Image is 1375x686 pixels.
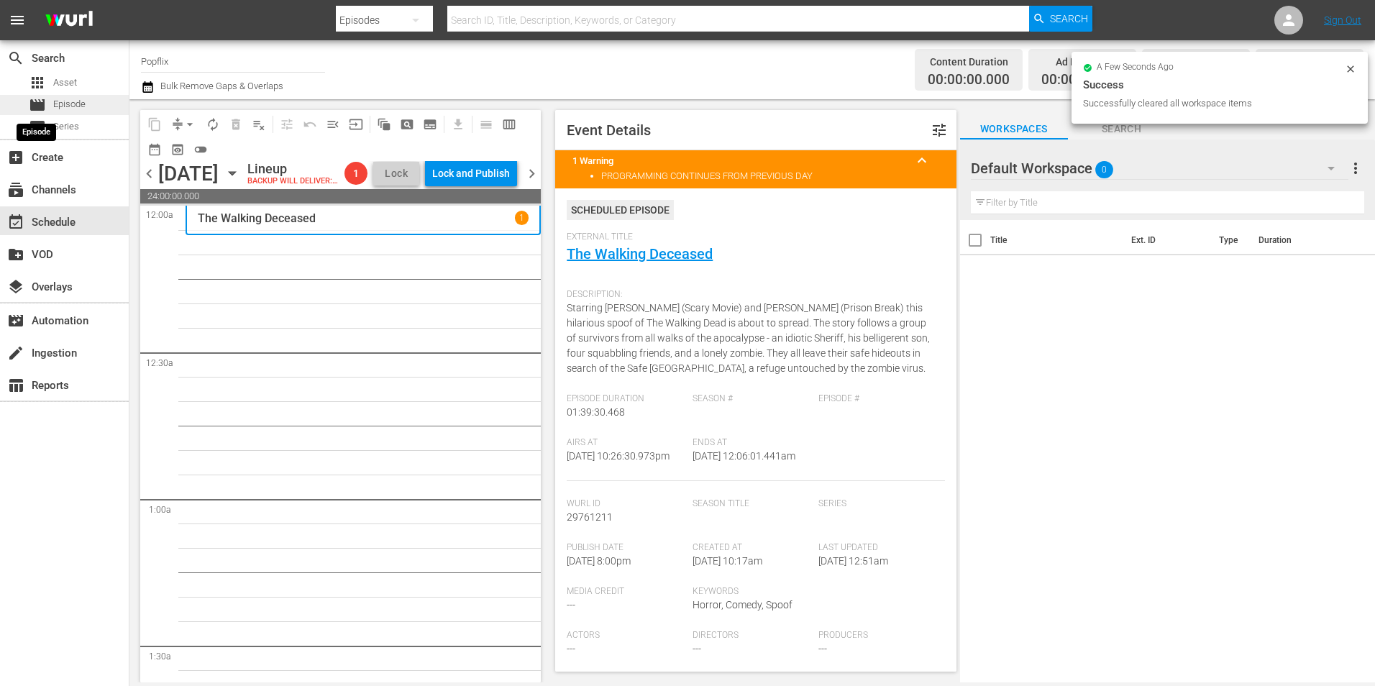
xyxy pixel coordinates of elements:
[1041,52,1123,72] div: Ad Duration
[224,113,247,136] span: Select an event to delete
[252,117,266,132] span: playlist_remove_outlined
[423,117,437,132] span: subtitles_outlined
[379,166,414,181] span: Lock
[7,214,24,231] span: Schedule
[9,12,26,29] span: menu
[502,117,516,132] span: calendar_view_week_outlined
[29,96,46,114] span: movie
[931,122,948,139] span: Customize Event
[7,181,24,198] span: Channels
[567,450,670,462] span: [DATE] 10:26:30.973pm
[298,113,321,136] span: Revert to Primary Episode
[7,344,24,362] span: create
[53,119,79,134] span: Series
[567,122,651,139] span: Event Details
[201,113,224,136] span: Loop Content
[567,289,937,301] span: Description:
[170,142,185,157] span: preview_outlined
[971,148,1348,188] div: Default Workspace
[567,511,613,523] span: 29761211
[140,165,158,183] span: chevron_left
[818,630,937,641] span: Producers
[419,113,442,136] span: Create Series Block
[693,450,795,462] span: [DATE] 12:06:01.441am
[442,110,470,138] span: Download as CSV
[7,149,24,166] span: Create
[693,630,811,641] span: Directors
[567,200,674,220] div: Scheduled Episode
[567,302,930,374] span: Starring [PERSON_NAME] (Scary Movie) and [PERSON_NAME] (Prison Break) this hilarious spoof of The...
[567,643,575,654] span: ---
[818,498,937,510] span: Series
[53,76,77,90] span: Asset
[35,4,104,37] img: ans4CAIJ8jUAAAAAAAAAAAAAAAAAAAAAAAAgQb4GAAAAAAAAAAAAAAAAAAAAAAAAJMjXAAAAAAAAAAAAAAAAAAAAAAAAgAT5G...
[377,117,391,132] span: auto_awesome_motion_outlined
[29,118,46,135] span: Series
[913,152,931,169] span: keyboard_arrow_up
[1041,72,1123,88] span: 00:00:00.000
[1097,62,1174,73] span: a few seconds ago
[321,113,344,136] span: Fill episodes with ad slates
[425,160,517,186] button: Lock and Publish
[928,72,1010,88] span: 00:00:00.000
[567,232,937,243] span: External Title
[1083,96,1341,111] div: Successfully cleared all workspace items
[567,498,685,510] span: Wurl Id
[432,160,510,186] div: Lock and Publish
[7,246,24,263] span: VOD
[400,117,414,132] span: pageview_outlined
[349,117,363,132] span: input
[326,117,340,132] span: menu_open
[693,498,811,510] span: Season Title
[1083,76,1356,93] div: Success
[143,113,166,136] span: Copy Lineup
[470,110,498,138] span: Day Calendar View
[7,312,24,329] span: movie_filter
[693,643,701,654] span: ---
[567,245,713,262] a: The Walking Deceased
[922,113,956,147] button: tune
[183,117,197,132] span: arrow_drop_down
[567,599,575,610] span: ---
[29,74,46,91] span: Asset
[270,110,298,138] span: Customize Events
[206,117,220,132] span: autorenew_outlined
[7,278,24,296] span: Overlays
[990,220,1123,260] th: Title
[1324,14,1361,26] a: Sign Out
[818,555,888,567] span: [DATE] 12:51am
[198,211,316,225] p: The Walking Deceased
[601,170,938,181] li: PROGRAMMING CONTINUES FROM PREVIOUS DAY
[567,393,685,405] span: Episode Duration
[1347,160,1364,177] span: more_vert
[189,138,212,161] span: 24 hours Lineup View is OFF
[567,630,685,641] span: Actors
[498,113,521,136] span: Week Calendar View
[247,177,339,186] div: BACKUP WILL DELIVER: [DATE] 4a (local)
[693,599,792,610] span: Horror, Comedy, Spoof
[1210,220,1250,260] th: Type
[567,542,685,554] span: Publish Date
[143,138,166,161] span: Month Calendar View
[373,162,419,186] button: Lock
[396,113,419,136] span: Create Search Block
[193,142,208,157] span: toggle_off
[928,52,1010,72] div: Content Duration
[818,643,827,654] span: ---
[1029,6,1092,32] button: Search
[1347,151,1364,186] button: more_vert
[818,542,937,554] span: Last Updated
[166,138,189,161] span: View Backup
[1095,155,1113,185] span: 0
[147,142,162,157] span: date_range_outlined
[53,97,86,111] span: Episode
[905,143,939,178] button: keyboard_arrow_up
[344,168,367,179] span: 1
[818,393,937,405] span: Episode #
[158,81,283,91] span: Bulk Remove Gaps & Overlaps
[1050,6,1088,32] span: Search
[1068,120,1176,138] span: Search
[567,406,625,418] span: 01:39:30.468
[247,161,339,177] div: Lineup
[572,155,904,166] title: 1 Warning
